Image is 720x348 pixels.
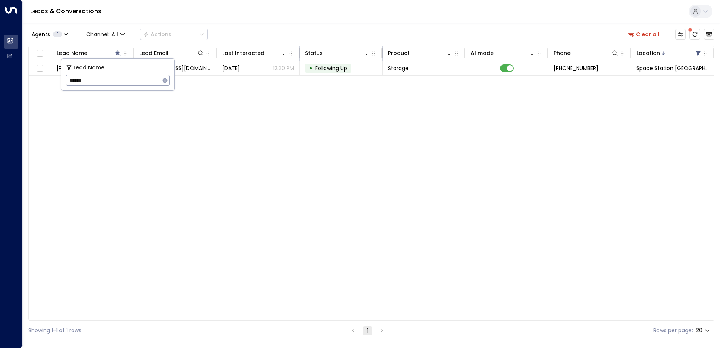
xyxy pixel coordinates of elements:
div: Actions [143,31,171,38]
span: 1 [53,31,62,37]
div: Phone [554,49,571,58]
div: Location [636,49,702,58]
span: Storage [388,64,409,72]
p: 12:30 PM [273,64,294,72]
label: Rows per page: [653,327,693,334]
span: Following Up [315,64,347,72]
button: Customize [675,29,686,40]
div: AI mode [471,49,494,58]
span: Jake Sawyer [56,64,98,72]
div: Lead Name [56,49,122,58]
div: 20 [696,325,711,336]
div: • [309,62,313,75]
a: Leads & Conversations [30,7,101,15]
span: Channel: [83,29,128,40]
span: Toggle select all [35,49,44,58]
div: Showing 1-1 of 1 rows [28,327,81,334]
div: Lead Name [56,49,87,58]
div: Last Interacted [222,49,287,58]
div: Lead Email [139,49,204,58]
div: Phone [554,49,619,58]
button: Clear all [625,29,663,40]
span: Lead Name [73,63,104,72]
div: Last Interacted [222,49,264,58]
span: jsawyer@gmail.com [139,64,211,72]
div: Product [388,49,453,58]
nav: pagination navigation [348,326,387,335]
div: Status [305,49,323,58]
button: page 1 [363,326,372,335]
button: Archived Leads [704,29,714,40]
div: Lead Email [139,49,168,58]
span: There are new threads available. Refresh the grid to view the latest updates. [689,29,700,40]
span: Space Station Banbury [636,64,709,72]
span: Agents [32,32,50,37]
div: Location [636,49,660,58]
button: Actions [140,29,208,40]
span: +447205771244 [554,64,598,72]
span: Toggle select row [35,64,44,73]
div: Button group with a nested menu [140,29,208,40]
div: AI mode [471,49,536,58]
button: Channel:All [83,29,128,40]
span: Aug 24, 2025 [222,64,240,72]
span: All [111,31,118,37]
div: Product [388,49,410,58]
button: Agents1 [28,29,71,40]
div: Status [305,49,370,58]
